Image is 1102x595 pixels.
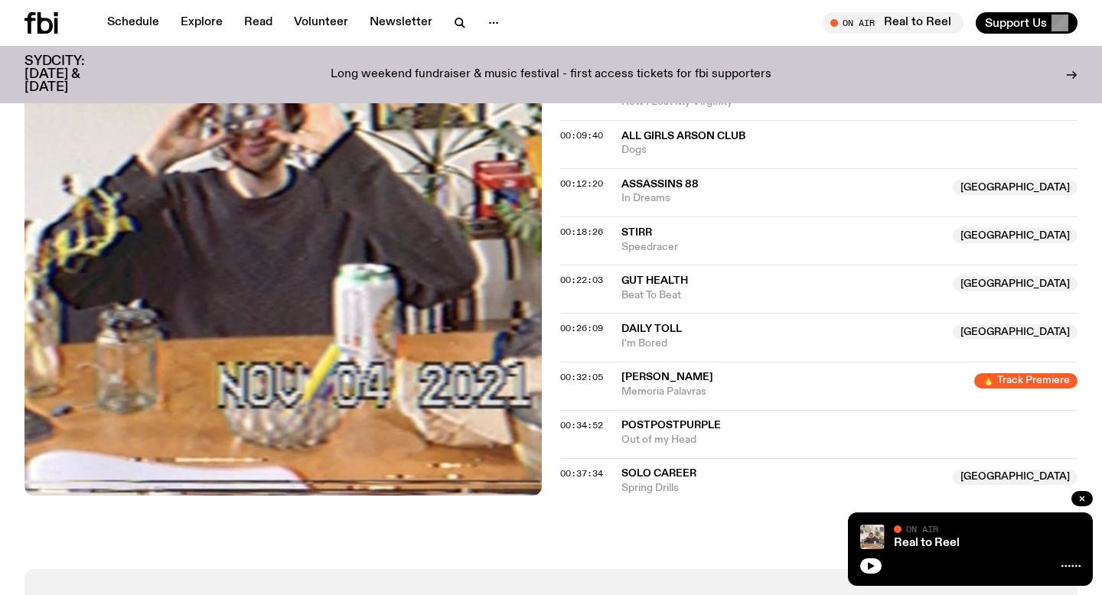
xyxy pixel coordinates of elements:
span: All Girls Arson Club [621,131,745,141]
span: 00:32:05 [560,371,603,383]
span: 00:12:20 [560,177,603,190]
span: Dogs [621,143,1078,158]
a: Real to Reel [894,537,960,549]
span: I'm Bored [621,337,944,351]
a: Schedule [98,12,168,34]
span: [GEOGRAPHIC_DATA] [953,470,1078,485]
span: Support Us [985,16,1047,30]
span: 00:22:03 [560,274,603,286]
span: 00:34:52 [560,419,603,431]
span: Out of my Head [621,433,1078,447]
span: Gut Health [621,275,688,286]
a: Explore [171,12,232,34]
span: [GEOGRAPHIC_DATA] [953,228,1078,243]
p: Long weekend fundraiser & music festival - first access tickets for fbi supporters [331,68,771,82]
span: stirr [621,227,652,238]
span: Speedracer [621,240,944,255]
span: PostPostPurple [621,420,721,431]
h3: SYDCITY: [DATE] & [DATE] [24,55,122,94]
span: [GEOGRAPHIC_DATA] [953,180,1078,195]
span: Solo Career [621,468,696,479]
span: [PERSON_NAME] [621,372,713,382]
span: Beat To Beat [621,288,944,303]
img: Jasper Craig Adams holds a vintage camera to his eye, obscuring his face. He is wearing a grey ju... [860,525,885,549]
span: Daily Toll [621,324,682,334]
span: Assassins 88 [621,179,699,190]
span: 00:26:09 [560,322,603,334]
span: 00:37:34 [560,467,603,480]
a: Volunteer [285,12,357,34]
a: Read [235,12,282,34]
span: [GEOGRAPHIC_DATA] [953,276,1078,291]
span: 🔥 Track Premiere [974,373,1078,389]
span: On Air [906,524,938,534]
a: Newsletter [360,12,442,34]
button: On AirReal to Reel [823,12,963,34]
span: Memoria Palavras [621,385,965,399]
button: Support Us [976,12,1078,34]
span: Spring Drills [621,481,944,496]
span: 00:09:40 [560,129,603,141]
span: 00:18:26 [560,226,603,238]
span: [GEOGRAPHIC_DATA] [953,324,1078,340]
span: In Dreams [621,191,944,206]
